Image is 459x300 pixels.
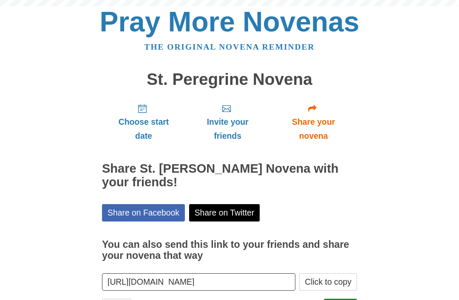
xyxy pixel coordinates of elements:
a: Share on Facebook [102,204,185,221]
button: Click to copy [299,273,357,291]
span: Choose start date [110,115,177,143]
a: Invite your friends [185,97,270,147]
a: The original novena reminder [144,42,315,51]
a: Share on Twitter [189,204,260,221]
h2: Share St. [PERSON_NAME] Novena with your friends! [102,162,357,189]
span: Share your novena [278,115,348,143]
a: Share your novena [270,97,357,147]
h1: St. Peregrine Novena [102,70,357,89]
h3: You can also send this link to your friends and share your novena that way [102,239,357,261]
span: Invite your friends [194,115,261,143]
a: Choose start date [102,97,185,147]
a: Pray More Novenas [100,6,360,37]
